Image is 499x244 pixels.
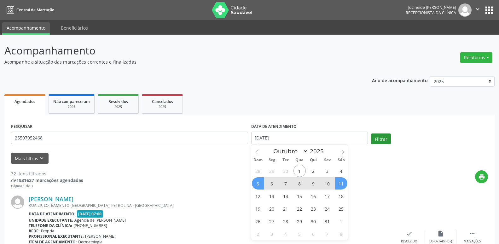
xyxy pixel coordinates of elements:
p: Ano de acompanhamento [372,76,428,84]
span: Outubro 28, 2025 [280,215,292,227]
b: Rede: [29,228,40,234]
span: Sex [320,158,334,162]
img: img [11,196,24,209]
i: insert_drive_file [437,230,444,237]
span: Seg [265,158,279,162]
input: Year [308,147,329,155]
span: Dom [251,158,265,162]
span: Recepcionista da clínica [406,10,456,15]
span: Outubro 22, 2025 [293,202,306,215]
b: Data de atendimento: [29,211,76,217]
span: Novembro 1, 2025 [335,215,347,227]
div: de [11,177,83,184]
a: Beneficiários [56,22,92,33]
div: 32 itens filtrados [11,170,83,177]
span: Ter [279,158,293,162]
span: [PERSON_NAME] [85,234,115,239]
span: Outubro 23, 2025 [307,202,320,215]
b: Telefone da clínica: [29,223,72,228]
span: Própria [41,228,54,234]
span: Outubro 24, 2025 [321,202,334,215]
span: Qui [306,158,320,162]
div: 2025 [102,105,134,109]
span: Novembro 5, 2025 [293,228,306,240]
span: Outubro 2, 2025 [307,165,320,177]
span: Outubro 18, 2025 [335,190,347,202]
span: Outubro 4, 2025 [335,165,347,177]
div: Mais ações [464,239,481,244]
span: Novembro 7, 2025 [321,228,334,240]
span: Setembro 29, 2025 [266,165,278,177]
div: 2025 [53,105,90,109]
span: Outubro 8, 2025 [293,177,306,190]
span: Outubro 13, 2025 [266,190,278,202]
span: Outubro 19, 2025 [252,202,264,215]
div: Página 1 de 3 [11,184,83,189]
span: Outubro 25, 2025 [335,202,347,215]
span: Novembro 4, 2025 [280,228,292,240]
button: print [475,170,488,183]
i:  [469,230,476,237]
span: Outubro 6, 2025 [266,177,278,190]
div: 2025 [147,105,178,109]
span: [DATE] 07:00 [77,210,103,218]
button: apps [484,5,495,16]
span: Outubro 27, 2025 [266,215,278,227]
a: Acompanhamento [2,22,50,35]
span: Outubro 14, 2025 [280,190,292,202]
span: Agendados [15,99,35,104]
button: Mais filtroskeyboard_arrow_down [11,153,49,164]
span: Qua [293,158,306,162]
span: Outubro 16, 2025 [307,190,320,202]
span: Resolvidos [108,99,128,104]
strong: 1931627 marcações agendadas [16,177,83,183]
input: Selecione um intervalo [251,132,368,144]
a: Central de Marcação [4,5,54,15]
div: Resolvido [401,239,417,244]
span: Outubro 30, 2025 [307,215,320,227]
span: Outubro 29, 2025 [293,215,306,227]
span: Novembro 8, 2025 [335,228,347,240]
div: Exportar (PDF) [429,239,452,244]
i: print [478,173,485,180]
span: [PHONE_NUMBER] [73,223,107,228]
span: Outubro 9, 2025 [307,177,320,190]
input: Nome, código do beneficiário ou CPF [11,132,248,144]
span: Outubro 3, 2025 [321,165,334,177]
span: Outubro 31, 2025 [321,215,334,227]
span: Sáb [334,158,348,162]
span: Outubro 5, 2025 [252,177,264,190]
span: Novembro 2, 2025 [252,228,264,240]
span: Outubro 26, 2025 [252,215,264,227]
p: Acompanhe a situação das marcações correntes e finalizadas [4,59,348,65]
span: Agencia de [PERSON_NAME] [74,218,126,223]
span: Outubro 11, 2025 [335,177,347,190]
div: RUA 29, LOTEAMENTO [GEOGRAPHIC_DATA], PETROLINA - [GEOGRAPHIC_DATA] [29,203,393,208]
span: Outubro 12, 2025 [252,190,264,202]
span: Outubro 1, 2025 [293,165,306,177]
span: Novembro 3, 2025 [266,228,278,240]
i:  [474,6,481,13]
button:  [472,3,484,17]
span: Setembro 30, 2025 [280,165,292,177]
span: Outubro 21, 2025 [280,202,292,215]
span: Central de Marcação [16,7,54,13]
span: Outubro 15, 2025 [293,190,306,202]
b: Unidade executante: [29,218,73,223]
a: [PERSON_NAME] [29,196,73,202]
button: Filtrar [371,133,391,144]
span: Não compareceram [53,99,90,104]
button: Relatórios [460,52,492,63]
i: keyboard_arrow_down [38,155,45,162]
span: Cancelados [152,99,173,104]
label: DATA DE ATENDIMENTO [251,122,297,132]
span: Novembro 6, 2025 [307,228,320,240]
span: Outubro 10, 2025 [321,177,334,190]
p: Acompanhamento [4,43,348,59]
span: Outubro 20, 2025 [266,202,278,215]
span: Outubro 17, 2025 [321,190,334,202]
select: Month [270,147,308,156]
label: PESQUISAR [11,122,32,132]
b: Profissional executante: [29,234,84,239]
i: check [406,230,413,237]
